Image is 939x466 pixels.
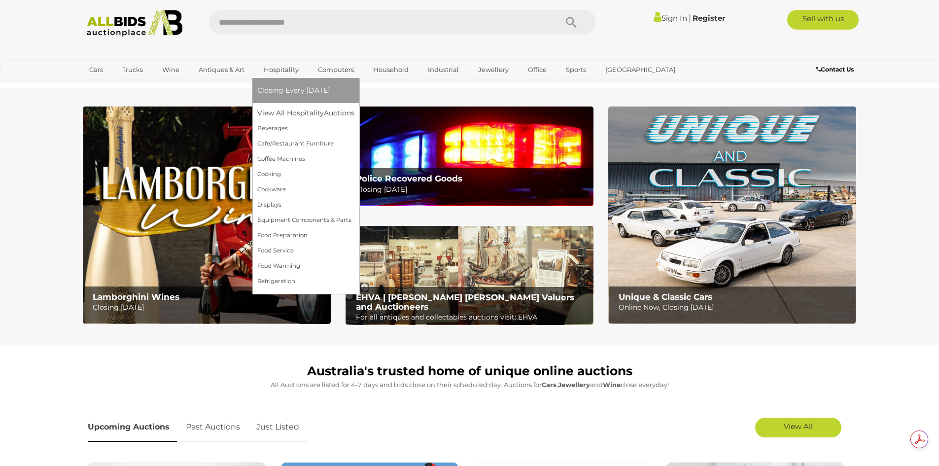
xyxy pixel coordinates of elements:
[559,62,592,78] a: Sports
[619,301,851,314] p: Online Now, Closing [DATE]
[619,292,712,302] b: Unique & Classic Cars
[83,107,331,324] a: Lamborghini Wines Lamborghini Wines Closing [DATE]
[346,107,593,206] a: Police Recovered Goods Police Recovered Goods Closing [DATE]
[689,12,691,23] span: |
[654,13,687,23] a: Sign In
[542,381,556,389] strong: Cars
[83,62,109,78] a: Cars
[367,62,415,78] a: Household
[81,10,188,37] img: Allbids.com.au
[192,62,251,78] a: Antiques & Art
[257,62,305,78] a: Hospitality
[88,413,177,442] a: Upcoming Auctions
[608,107,856,324] a: Unique & Classic Cars Unique & Classic Cars Online Now, Closing [DATE]
[608,107,856,324] img: Unique & Classic Cars
[693,13,725,23] a: Register
[356,174,462,183] b: Police Recovered Goods
[784,422,813,431] span: View All
[346,107,593,206] img: Police Recovered Goods
[547,10,596,35] button: Search
[116,62,149,78] a: Trucks
[346,226,593,325] a: EHVA | Evans Hastings Valuers and Auctioneers EHVA | [PERSON_NAME] [PERSON_NAME] Valuers and Auct...
[249,413,307,442] a: Just Listed
[312,62,360,78] a: Computers
[356,292,574,312] b: EHVA | [PERSON_NAME] [PERSON_NAME] Valuers and Auctioneers
[787,10,859,30] a: Sell with us
[88,379,852,391] p: All Auctions are listed for 4-7 days and bids close on their scheduled day. Auctions for , and cl...
[599,62,682,78] a: [GEOGRAPHIC_DATA]
[558,381,590,389] strong: Jewellery
[522,62,553,78] a: Office
[93,292,179,302] b: Lamborghini Wines
[816,64,856,75] a: Contact Us
[816,66,854,73] b: Contact Us
[356,311,588,323] p: For all antiques and collectables auctions visit: EHVA
[88,364,852,378] h1: Australia's trusted home of unique online auctions
[472,62,515,78] a: Jewellery
[603,381,621,389] strong: Wine
[346,226,593,325] img: EHVA | Evans Hastings Valuers and Auctioneers
[93,301,325,314] p: Closing [DATE]
[755,418,841,437] a: View All
[83,107,331,324] img: Lamborghini Wines
[156,62,186,78] a: Wine
[421,62,465,78] a: Industrial
[178,413,247,442] a: Past Auctions
[356,183,588,196] p: Closing [DATE]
